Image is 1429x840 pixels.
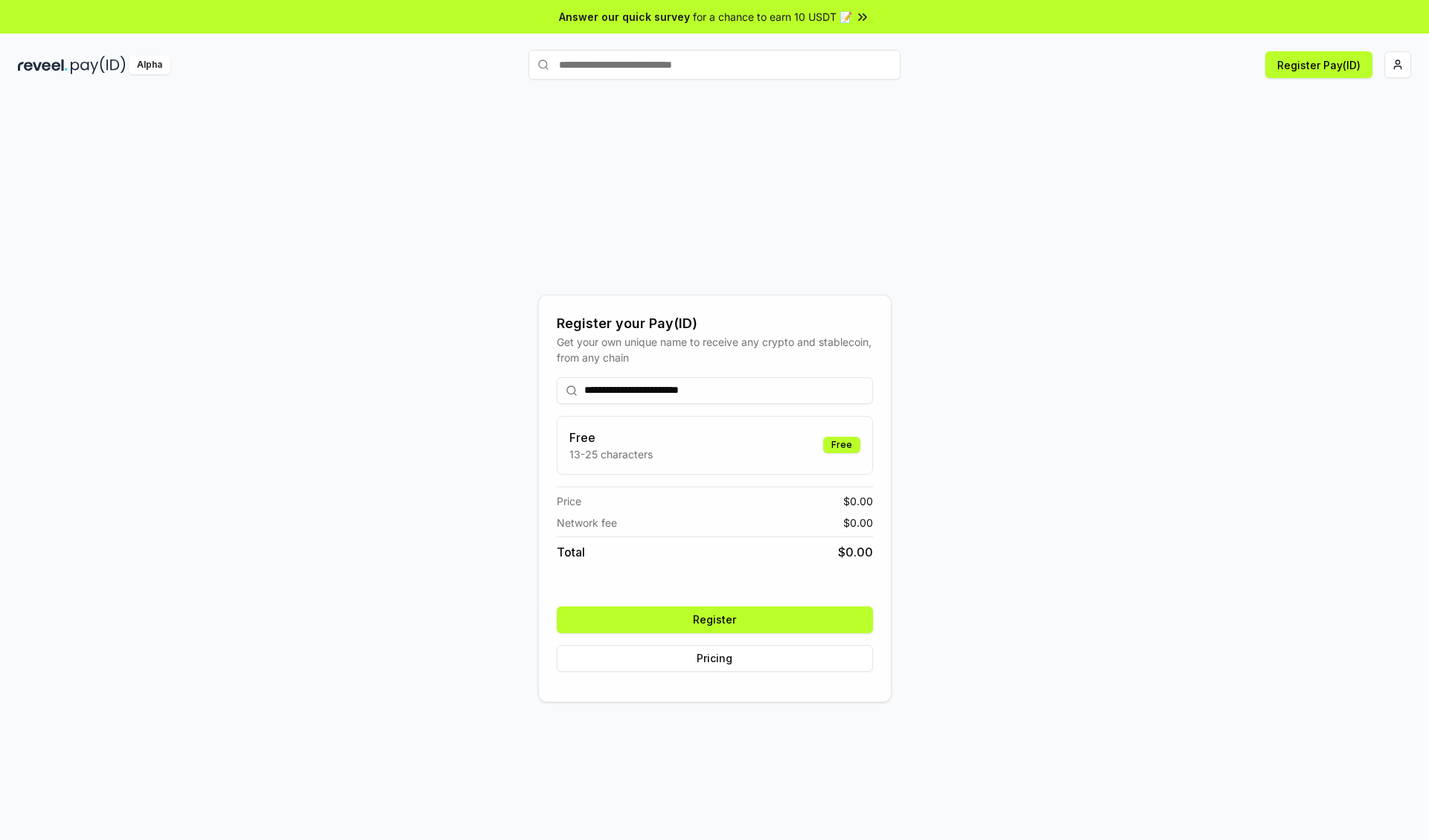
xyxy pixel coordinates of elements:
[557,645,873,672] button: Pricing
[71,56,126,74] img: pay_id
[557,334,873,365] div: Get your own unique name to receive any crypto and stablecoin, from any chain
[693,9,852,25] span: for a chance to earn 10 USDT 📝
[557,515,617,530] span: Network fee
[843,493,873,509] span: $ 0.00
[843,515,873,530] span: $ 0.00
[557,313,873,334] div: Register your Pay(ID)
[559,9,690,25] span: Answer our quick survey
[823,437,860,453] div: Free
[569,429,653,446] h3: Free
[1265,51,1372,78] button: Register Pay(ID)
[838,543,873,561] span: $ 0.00
[18,56,68,74] img: reveel_dark
[557,493,581,509] span: Price
[129,56,170,74] div: Alpha
[557,606,873,633] button: Register
[569,446,653,462] p: 13-25 characters
[557,543,585,561] span: Total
